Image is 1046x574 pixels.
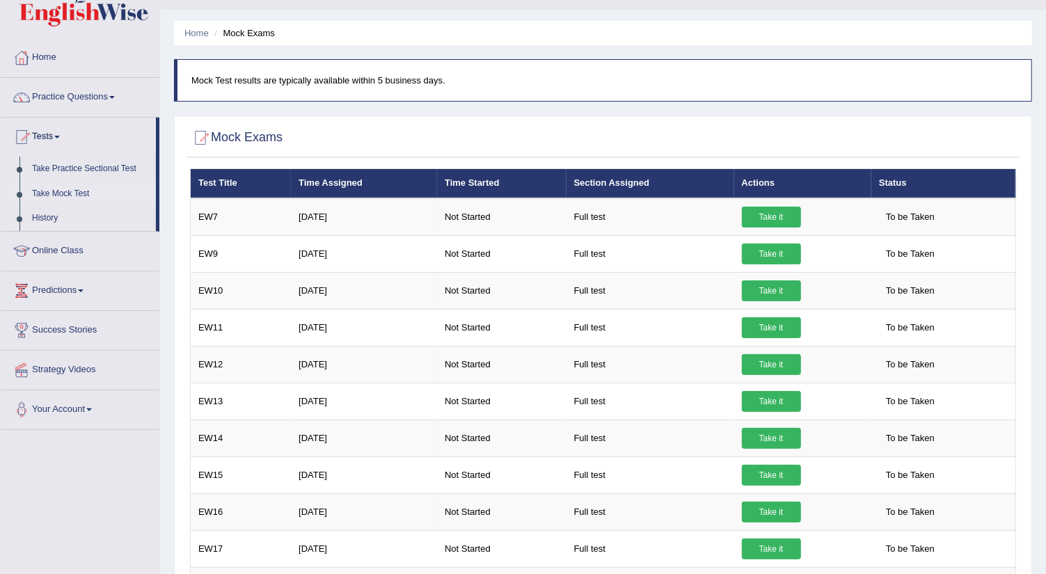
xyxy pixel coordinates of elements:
[437,530,566,567] td: Not Started
[184,28,209,38] a: Home
[566,235,734,272] td: Full test
[742,280,801,301] a: Take it
[211,26,275,40] li: Mock Exams
[437,383,566,420] td: Not Started
[879,280,942,301] span: To be Taken
[742,244,801,264] a: Take it
[437,346,566,383] td: Not Started
[566,493,734,530] td: Full test
[879,502,942,523] span: To be Taken
[742,428,801,449] a: Take it
[291,530,437,567] td: [DATE]
[191,530,292,567] td: EW17
[1,38,159,73] a: Home
[879,465,942,486] span: To be Taken
[291,272,437,309] td: [DATE]
[566,456,734,493] td: Full test
[26,206,156,231] a: History
[566,530,734,567] td: Full test
[291,420,437,456] td: [DATE]
[1,232,159,266] a: Online Class
[871,169,1015,198] th: Status
[291,456,437,493] td: [DATE]
[26,157,156,182] a: Take Practice Sectional Test
[26,182,156,207] a: Take Mock Test
[191,383,292,420] td: EW13
[291,383,437,420] td: [DATE]
[291,169,437,198] th: Time Assigned
[742,391,801,412] a: Take it
[437,235,566,272] td: Not Started
[191,420,292,456] td: EW14
[191,198,292,236] td: EW7
[742,465,801,486] a: Take it
[437,169,566,198] th: Time Started
[566,169,734,198] th: Section Assigned
[742,539,801,559] a: Take it
[437,420,566,456] td: Not Started
[1,351,159,385] a: Strategy Videos
[742,502,801,523] a: Take it
[566,272,734,309] td: Full test
[191,235,292,272] td: EW9
[191,493,292,530] td: EW16
[742,354,801,375] a: Take it
[879,244,942,264] span: To be Taken
[291,198,437,236] td: [DATE]
[742,317,801,338] a: Take it
[191,74,1017,87] p: Mock Test results are typically available within 5 business days.
[566,346,734,383] td: Full test
[566,420,734,456] td: Full test
[437,309,566,346] td: Not Started
[879,391,942,412] span: To be Taken
[879,539,942,559] span: To be Taken
[566,309,734,346] td: Full test
[437,198,566,236] td: Not Started
[190,127,283,148] h2: Mock Exams
[742,207,801,228] a: Take it
[191,456,292,493] td: EW15
[879,317,942,338] span: To be Taken
[879,354,942,375] span: To be Taken
[437,272,566,309] td: Not Started
[1,118,156,152] a: Tests
[1,390,159,425] a: Your Account
[291,235,437,272] td: [DATE]
[437,456,566,493] td: Not Started
[191,272,292,309] td: EW10
[1,78,159,113] a: Practice Questions
[566,383,734,420] td: Full test
[437,493,566,530] td: Not Started
[291,309,437,346] td: [DATE]
[191,169,292,198] th: Test Title
[734,169,871,198] th: Actions
[566,198,734,236] td: Full test
[191,309,292,346] td: EW11
[191,346,292,383] td: EW12
[1,271,159,306] a: Predictions
[291,346,437,383] td: [DATE]
[1,311,159,346] a: Success Stories
[879,428,942,449] span: To be Taken
[291,493,437,530] td: [DATE]
[879,207,942,228] span: To be Taken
